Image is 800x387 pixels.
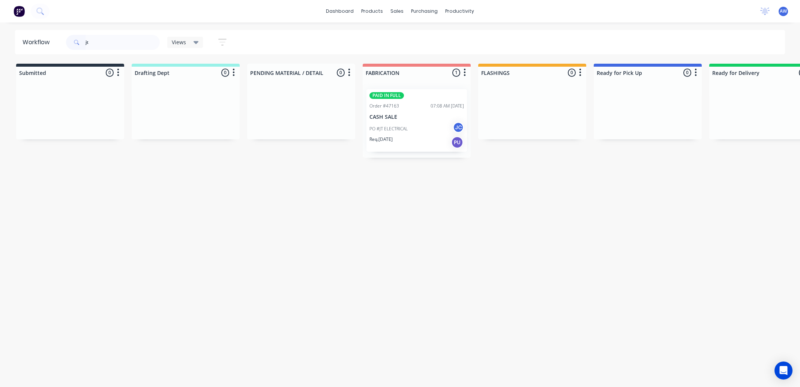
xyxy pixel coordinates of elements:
[369,136,393,143] p: Req. [DATE]
[172,38,186,46] span: Views
[369,126,408,132] p: PO #JT ELECTRICAL
[322,6,357,17] a: dashboard
[369,92,404,99] div: PAID IN FULL
[407,6,441,17] div: purchasing
[369,114,464,120] p: CASH SALE
[774,362,792,380] div: Open Intercom Messenger
[780,8,787,15] span: AW
[366,89,467,152] div: PAID IN FULLOrder #4716307:08 AM [DATE]CASH SALEPO #JT ELECTRICALJCReq.[DATE]PU
[451,136,463,148] div: PU
[357,6,387,17] div: products
[23,38,53,47] div: Workflow
[441,6,478,17] div: productivity
[14,6,25,17] img: Factory
[387,6,407,17] div: sales
[453,122,464,133] div: JC
[431,103,464,109] div: 07:08 AM [DATE]
[369,103,399,109] div: Order #47163
[86,35,160,50] input: Search for orders...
